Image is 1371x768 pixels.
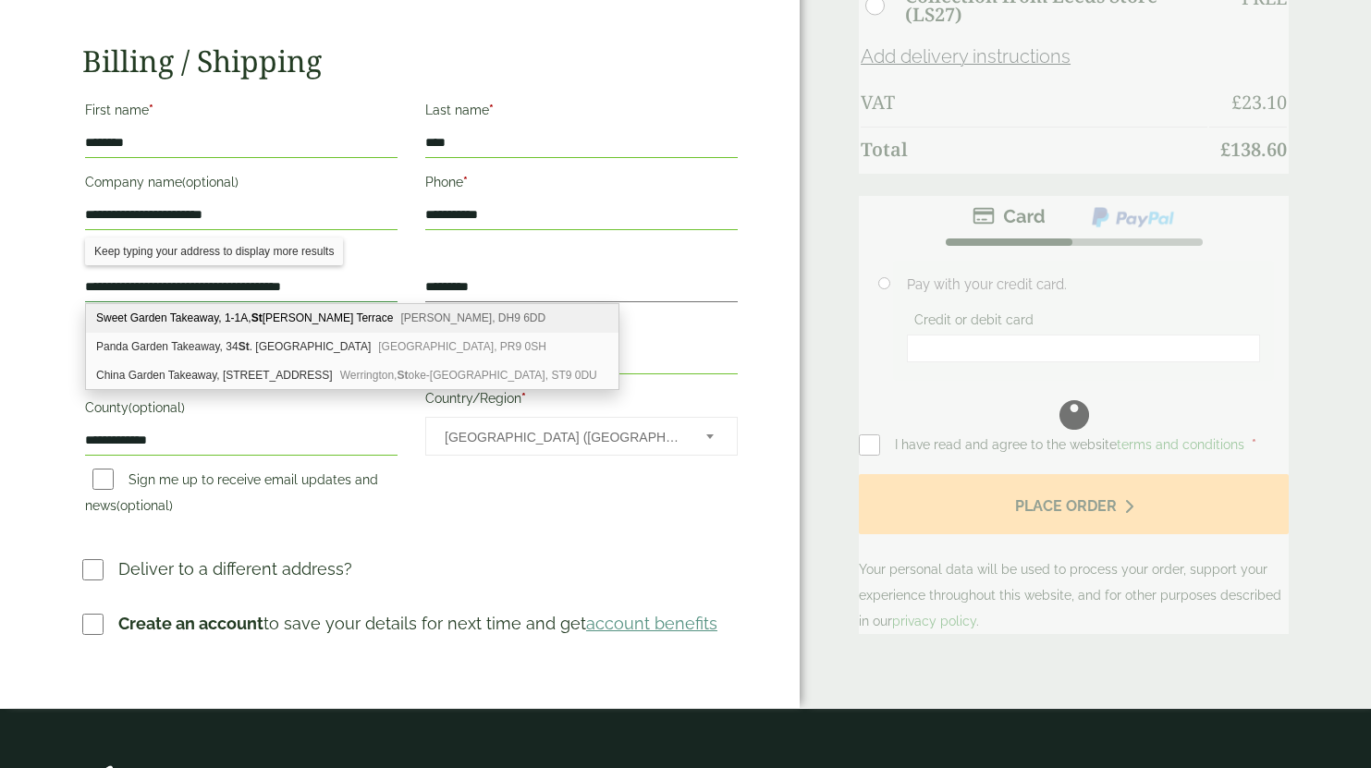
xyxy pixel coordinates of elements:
[118,556,352,581] p: Deliver to a different address?
[425,169,738,201] label: Phone
[86,304,618,333] div: Sweet Garden Takeaway, 1-1A, Standerton Terrace
[85,169,398,201] label: Company name
[85,238,343,265] div: Keep typing your address to display more results
[116,498,173,513] span: (optional)
[489,103,494,117] abbr: required
[425,97,738,128] label: Last name
[425,385,738,417] label: Country/Region
[521,391,526,406] abbr: required
[118,611,717,636] p: to save your details for next time and get
[400,311,545,324] span: [PERSON_NAME], DH9 6DD
[82,43,741,79] h2: Billing / Shipping
[86,361,618,389] div: China Garden Takeaway, 423 Ash Bank Road
[397,369,408,382] b: St
[425,417,738,456] span: Country/Region
[445,418,681,457] span: United Kingdom (UK)
[149,103,153,117] abbr: required
[92,469,114,490] input: Sign me up to receive email updates and news(optional)
[85,395,398,426] label: County
[118,614,263,633] strong: Create an account
[340,369,597,382] span: Werrington, oke-[GEOGRAPHIC_DATA], ST9 0DU
[86,333,618,361] div: Panda Garden Takeaway, 34 St. Lukes Road
[182,175,239,189] span: (optional)
[85,97,398,128] label: First name
[378,340,546,353] span: [GEOGRAPHIC_DATA], PR9 0SH
[85,472,378,518] label: Sign me up to receive email updates and news
[129,400,185,415] span: (optional)
[251,311,263,324] b: St
[586,614,717,633] a: account benefits
[463,175,468,189] abbr: required
[239,340,250,353] b: St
